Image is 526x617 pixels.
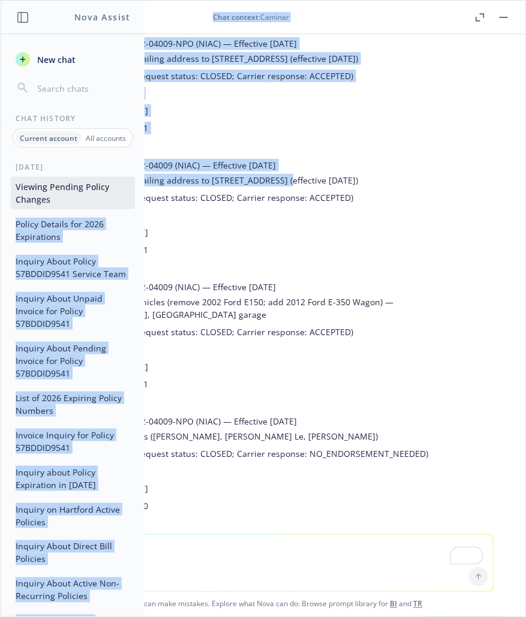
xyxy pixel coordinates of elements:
[64,293,482,323] li: Request: Amend vehicles (remove 2002 Ford E150; add 2012 Ford E-350 Wagon) — [GEOGRAPHIC_DATA], [...
[64,393,482,410] li: Policy: link
[64,497,482,514] li: Endorsement docs: 0
[11,288,135,333] button: Inquiry About Unpaid Invoice for Policy 57BDDID9541
[64,375,482,393] li: Endorsement docs: 1
[29,12,473,22] div: : Caminar
[213,12,259,22] span: Chat context
[64,323,482,341] li: Status: PENDING (Request status: CLOSED; Carrier response: ACCEPTED)
[11,177,135,209] button: Viewing Pending Policy Changes
[11,537,135,569] button: Inquiry About Direct Bill Policies
[55,37,482,50] p: Caminar — Policy 2022-04009-NPO (NIAC) — Effective [DATE]
[74,11,131,23] h1: Nova Assist
[11,338,135,383] button: Inquiry About Pending Invoice for Policy 57BDDID9541
[64,50,482,67] li: Request: Change mailing address to [STREET_ADDRESS] (effective [DATE])
[64,358,482,375] li: Last updated: [DATE]
[64,137,482,154] li: Policy: link
[1,113,145,124] div: Chat History
[11,425,135,458] button: Invoice Inquiry for Policy 57BDDID9541
[64,171,482,189] li: Request: Change mailing address to [STREET_ADDRESS] (effective [DATE])
[64,102,482,119] li: Last updated: [DATE]
[11,49,135,70] button: New chat
[64,119,482,137] li: Endorsement docs: 1
[35,53,76,66] span: New chat
[55,281,482,293] p: Caminar — Policy 2022-04009 (NIAC) — Effective [DATE]
[64,206,482,224] li: Owner: Unassigned
[64,514,482,532] li: Policy: link
[11,214,135,246] button: Policy Details for 2026 Expirations
[20,133,77,143] p: Current account
[11,251,135,284] button: Inquiry About Policy 57BDDID9541 Service Team
[55,159,482,171] p: Caminar — Policy 2022-04009 (NIAC) — Effective [DATE]
[86,133,126,143] p: All accounts
[11,388,135,420] button: List of 2026 Expiring Policy Numbers
[11,462,135,495] button: Inquiry about Policy Expiration in [DATE]
[64,428,482,445] li: Request: Add drivers ([PERSON_NAME], [PERSON_NAME] Le, [PERSON_NAME])
[35,80,130,97] input: Search chats
[64,258,482,276] li: Policy: link
[64,241,482,258] li: Endorsement docs: 1
[64,189,482,206] li: Status: PENDING (Request status: CLOSED; Carrier response: ACCEPTED)
[64,85,482,102] li: Owner: Unassigned
[11,574,135,606] button: Inquiry About Active Non-Recurring Policies
[64,341,482,358] li: Owner: Unassigned
[390,599,398,609] a: BI
[55,415,482,428] p: Caminar — Policy 2022-04009-NPO (NIAC) — Effective [DATE]
[414,599,423,609] a: TR
[1,162,145,172] div: [DATE]
[5,592,521,616] span: Nova Assist can make mistakes. Explore what Nova can do: Browse prompt library for and
[64,67,482,85] li: Status: PENDING (Request status: CLOSED; Carrier response: ACCEPTED)
[64,445,482,462] li: Status: PENDING (Request status: CLOSED; Carrier response: NO_ENDORSEMENT_NEEDED)
[34,535,493,591] textarea: To enrich screen reader interactions, please activate Accessibility in Grammarly extension settings
[64,462,482,480] li: Owner: Unassigned
[11,499,135,532] button: Inquiry on Hartford Active Policies
[64,224,482,241] li: Last updated: [DATE]
[64,480,482,497] li: Last updated: [DATE]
